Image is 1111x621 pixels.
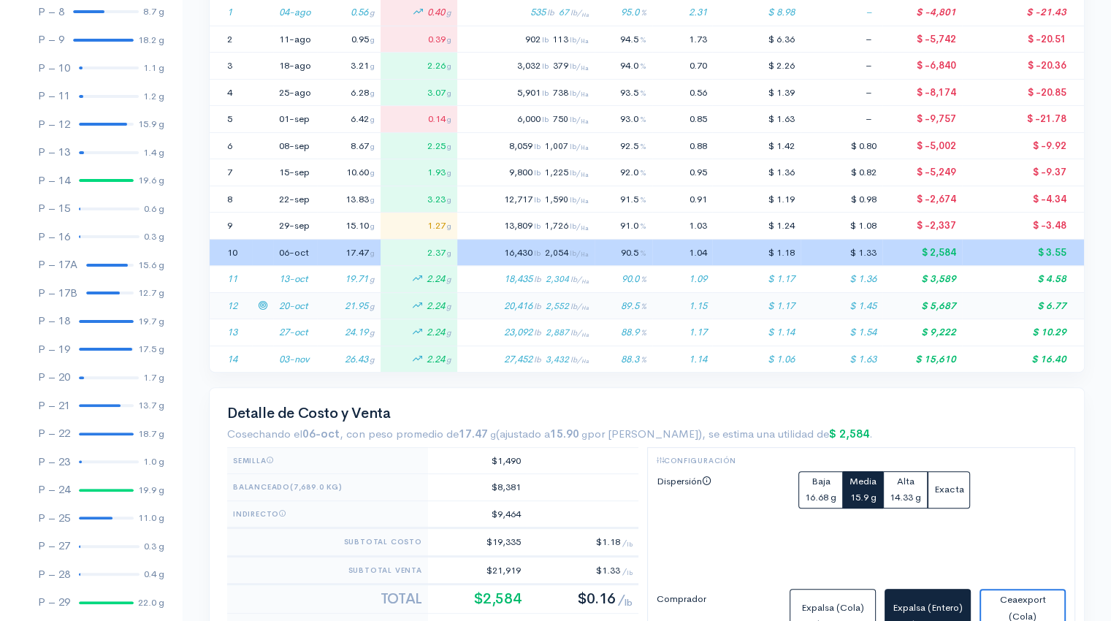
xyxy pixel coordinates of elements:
[581,251,589,258] sub: Ha
[546,300,589,312] span: 2,552
[38,454,70,470] div: P – 23
[962,53,1084,80] td: $ -20.36
[446,274,451,284] span: g
[652,186,712,213] td: 0.91
[317,53,381,80] td: 3.21
[317,106,381,133] td: 6.42
[227,59,232,72] span: 3
[273,266,317,293] td: 13-oct
[570,275,589,284] span: lb/
[640,167,646,178] span: %
[883,471,928,509] button: Alta14.33 g
[851,166,877,178] span: $ 0.82
[640,114,646,124] span: %
[457,346,595,372] td: 27,452
[370,301,375,311] span: g
[370,167,375,178] span: g
[273,319,317,346] td: 27-oct
[370,274,375,284] span: g
[928,471,970,509] button: Exacta
[143,89,164,104] div: 1.2 g
[138,511,164,525] div: 11.0 g
[447,61,451,71] span: g
[851,140,877,152] span: $ 0.80
[38,285,77,302] div: P – 17B
[652,292,712,319] td: 1.15
[381,346,457,372] td: 2.24
[534,167,541,178] span: lb
[457,266,595,293] td: 18,435
[962,26,1084,53] td: $ -20.51
[227,193,232,205] span: 8
[457,26,595,53] td: 902
[866,6,877,18] span: –
[545,247,589,259] span: 2,054
[641,301,646,311] span: %
[962,106,1084,133] td: $ -21.78
[457,292,595,319] td: 20,416
[144,567,164,582] div: 0.4 g
[595,26,652,53] td: 94.5
[570,248,589,258] span: lb/
[273,26,317,53] td: 11-ago
[805,491,836,503] small: 16.68 g
[273,132,317,159] td: 08-sep
[227,86,232,99] span: 4
[595,239,652,266] td: 90.5
[851,193,877,205] span: $ 0.98
[652,319,712,346] td: 1.17
[882,79,962,106] td: $ -8,174
[712,159,801,186] td: $ 1.36
[712,186,801,213] td: $ 1.19
[457,213,595,240] td: 13,809
[962,132,1084,159] td: $ -9.92
[138,117,164,132] div: 15.9 g
[652,106,712,133] td: 0.85
[457,53,595,80] td: 3,032
[138,314,164,329] div: 19.7 g
[143,145,164,160] div: 1.4 g
[545,140,589,152] span: 1,007
[581,12,589,18] sub: Ha
[962,186,1084,213] td: $ -4.34
[447,114,451,124] span: g
[866,33,877,45] span: –
[570,221,589,231] span: lb/
[712,132,801,159] td: $ 1.42
[570,61,589,71] span: lb/
[595,106,652,133] td: 93.0
[381,132,457,159] td: 2.25
[381,26,457,53] td: 0.39
[381,53,457,80] td: 2.26
[882,319,962,346] td: $ 9,222
[652,266,712,293] td: 1.09
[138,173,164,188] div: 19.6 g
[446,327,451,338] span: g
[882,26,962,53] td: $ -5,742
[370,34,375,45] span: g
[317,26,381,53] td: 0.95
[317,292,381,319] td: 21.95
[38,200,70,217] div: P – 15
[542,88,549,98] span: lb
[370,194,375,205] span: g
[227,6,232,18] span: 1
[381,79,457,106] td: 3.07
[447,221,451,231] span: g
[381,186,457,213] td: 3.23
[138,483,164,498] div: 19.9 g
[227,326,237,338] span: 13
[581,91,589,98] sub: Ha
[273,186,317,213] td: 22-sep
[962,239,1084,266] td: $ 3.55
[447,194,451,205] span: g
[652,53,712,80] td: 0.70
[581,225,589,232] sub: Ha
[143,454,164,469] div: 1.0 g
[866,59,877,72] span: –
[866,113,877,125] span: –
[138,398,164,413] div: 13.7 g
[370,221,375,231] span: g
[317,186,381,213] td: 13.83
[640,221,646,231] span: %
